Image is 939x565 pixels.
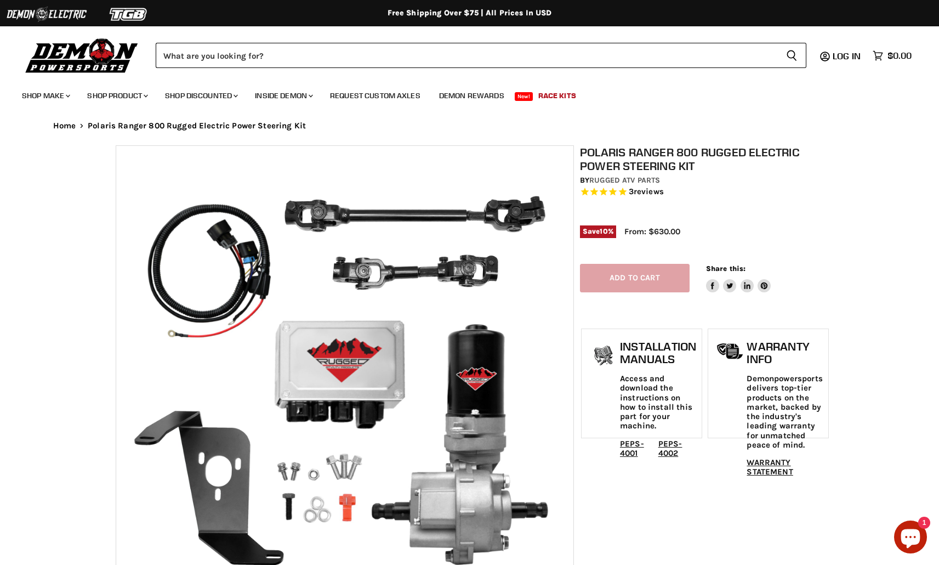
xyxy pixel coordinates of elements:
a: Request Custom Axles [322,84,429,107]
span: From: $630.00 [624,227,680,236]
aside: Share this: [706,264,771,293]
a: Shop Product [79,84,155,107]
inbox-online-store-chat: Shopify online store chat [891,521,930,556]
span: Log in [833,50,861,61]
a: Home [53,121,76,131]
img: install_manual-icon.png [590,343,617,370]
span: 3 reviews [629,187,664,197]
span: reviews [634,187,664,197]
h1: Polaris Ranger 800 Rugged Electric Power Steering Kit [580,145,830,173]
a: WARRANTY STATEMENT [747,457,793,477]
form: Product [156,43,806,68]
p: Access and download the instructions on how to install this part for your machine. [620,374,696,431]
a: PEPS-4001 [620,439,644,458]
button: Search [777,43,806,68]
img: Demon Powersports [22,36,142,75]
a: Shop Discounted [157,84,244,107]
input: Search [156,43,777,68]
a: $0.00 [867,48,917,64]
a: Race Kits [530,84,584,107]
a: Inside Demon [247,84,320,107]
span: New! [515,92,533,101]
img: Demon Electric Logo 2 [5,4,88,25]
ul: Main menu [14,80,909,107]
span: $0.00 [887,50,912,61]
h1: Warranty Info [747,340,822,366]
a: PEPS-4002 [658,439,682,458]
span: Polaris Ranger 800 Rugged Electric Power Steering Kit [88,121,306,131]
img: warranty-icon.png [716,343,744,360]
span: Rated 4.7 out of 5 stars 3 reviews [580,187,830,198]
nav: Breadcrumbs [31,121,908,131]
span: Share this: [706,264,745,273]
a: Demon Rewards [431,84,513,107]
span: Save % [580,225,616,238]
h1: Installation Manuals [620,340,696,366]
a: Shop Make [14,84,77,107]
div: by [580,174,830,187]
a: Log in [828,51,867,61]
p: Demonpowersports delivers top-tier products on the market, backed by the industry's leading warra... [747,374,822,450]
div: Free Shipping Over $75 | All Prices In USD [31,8,908,18]
span: 10 [600,227,607,235]
a: Rugged ATV Parts [589,176,660,185]
img: TGB Logo 2 [88,4,170,25]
